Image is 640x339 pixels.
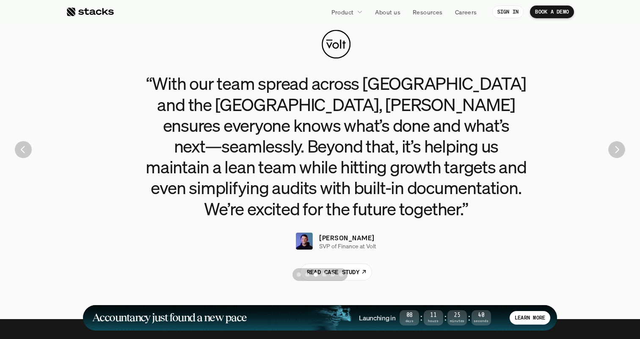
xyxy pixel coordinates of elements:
p: READ CASE STUDY [307,267,359,276]
button: Scroll to page 4 [320,268,328,281]
button: Previous [15,141,32,158]
p: Product [331,8,354,17]
p: SIGN IN [497,9,519,15]
strong: : [419,313,423,322]
p: SVP of Finance at Volt [319,243,376,250]
span: Seconds [472,320,491,322]
button: Scroll to page 1 [292,268,303,281]
p: About us [375,8,400,17]
span: 11 [424,313,443,318]
p: [PERSON_NAME] [319,233,374,243]
span: 25 [447,313,467,318]
button: Scroll to page 5 [328,268,337,281]
h1: Accountancy just found a new pace [92,313,247,322]
h3: “With our team spread across [GEOGRAPHIC_DATA] and the [GEOGRAPHIC_DATA], [PERSON_NAME] ensures e... [146,73,527,219]
a: SIGN IN [492,6,524,18]
h4: Launching in [359,313,395,322]
span: 08 [400,313,419,318]
span: Minutes [447,320,467,322]
button: Scroll to page 6 [337,268,348,281]
button: Scroll to page 2 [303,268,312,281]
p: Resources [413,8,443,17]
span: Hours [424,320,443,322]
img: Next Arrow [608,141,625,158]
p: Careers [455,8,477,17]
p: LEARN MORE [515,315,545,321]
span: 40 [472,313,491,318]
a: Resources [408,4,448,19]
p: BOOK A DEMO [535,9,569,15]
a: BOOK A DEMO [530,6,574,18]
img: Back Arrow [15,141,32,158]
a: Accountancy just found a new paceLaunching in08Days:11Hours:25Minutes:40SecondsLEARN MORE [83,305,557,331]
button: Scroll to page 3 [312,268,320,281]
span: Days [400,320,419,322]
a: Privacy Policy [100,196,137,202]
a: Careers [450,4,482,19]
button: Next [608,141,625,158]
strong: : [443,313,447,322]
strong: : [467,313,471,322]
a: About us [370,4,406,19]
